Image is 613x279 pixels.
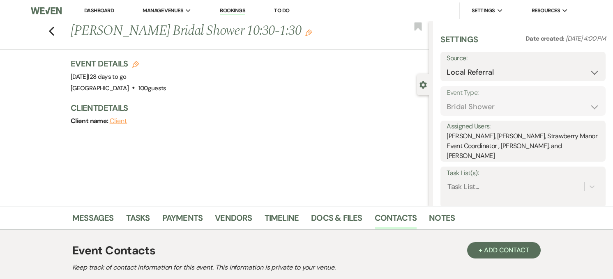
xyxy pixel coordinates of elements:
[311,211,362,229] a: Docs & Files
[162,211,203,229] a: Payments
[31,2,62,19] img: Weven Logo
[215,211,252,229] a: Vendors
[525,34,566,43] span: Date created:
[447,121,599,131] div: Assigned Users:
[71,58,166,69] h3: Event Details
[447,181,479,192] div: Task List...
[447,53,599,64] label: Source:
[71,73,126,81] span: [DATE]
[447,87,599,99] label: Event Type:
[220,7,245,15] a: Bookings
[305,29,312,36] button: Edit
[143,7,183,15] span: Manage Venues
[84,7,114,14] a: Dashboard
[265,211,299,229] a: Timeline
[429,211,455,229] a: Notes
[71,117,110,125] span: Client name:
[138,84,166,92] span: 100 guests
[447,167,599,179] label: Task List(s):
[447,132,597,160] span: [PERSON_NAME], [PERSON_NAME], Strawberry Manor Event Coordinator , [PERSON_NAME], and [PERSON_NAME]
[467,242,541,258] button: + Add Contact
[88,73,126,81] span: |
[566,34,606,43] span: [DATE] 4:00 PM
[472,7,495,15] span: Settings
[72,211,114,229] a: Messages
[375,211,417,229] a: Contacts
[71,84,129,92] span: [GEOGRAPHIC_DATA]
[71,21,354,41] h1: [PERSON_NAME] Bridal Shower 10:30-1:30
[532,7,560,15] span: Resources
[274,7,289,14] a: To Do
[72,242,155,259] h1: Event Contacts
[72,263,541,272] h2: Keep track of contact information for this event. This information is private to your venue.
[126,211,150,229] a: Tasks
[440,34,478,52] h3: Settings
[419,80,427,88] button: Close lead details
[71,102,421,114] h3: Client Details
[90,73,127,81] span: 28 days to go
[110,118,127,124] button: Client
